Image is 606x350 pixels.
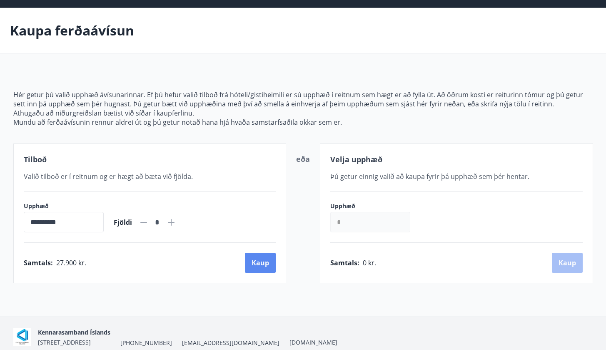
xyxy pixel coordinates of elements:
[13,108,593,118] p: Athugaðu að niðurgreiðslan bætist við síðar í kaupferlinu.
[24,202,104,210] label: Upphæð
[245,253,276,273] button: Kaup
[330,172,529,181] span: Þú getur einnig valið að kaupa fyrir þá upphæð sem þér hentar.
[296,154,310,164] span: eða
[24,172,193,181] span: Valið tilboð er í reitnum og er hægt að bæta við fjölda.
[13,90,593,108] p: Hér getur þú valið upphæð ávísunarinnar. Ef þú hefur valið tilboð frá hóteli/gistiheimili er sú u...
[330,202,419,210] label: Upphæð
[182,339,279,347] span: [EMAIL_ADDRESS][DOMAIN_NAME]
[120,339,172,347] span: [PHONE_NUMBER]
[38,338,91,346] span: [STREET_ADDRESS]
[330,258,359,267] span: Samtals :
[289,338,337,346] a: [DOMAIN_NAME]
[24,258,53,267] span: Samtals :
[38,328,110,336] span: Kennarasamband Íslands
[13,328,31,346] img: AOgasd1zjyUWmx8qB2GFbzp2J0ZxtdVPFY0E662R.png
[56,258,86,267] span: 27.900 kr.
[363,258,376,267] span: 0 kr.
[330,154,382,164] span: Velja upphæð
[10,21,134,40] p: Kaupa ferðaávísun
[24,154,47,164] span: Tilboð
[114,218,132,227] span: Fjöldi
[13,118,593,127] p: Mundu að ferðaávísunin rennur aldrei út og þú getur notað hana hjá hvaða samstarfsaðila okkar sem...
